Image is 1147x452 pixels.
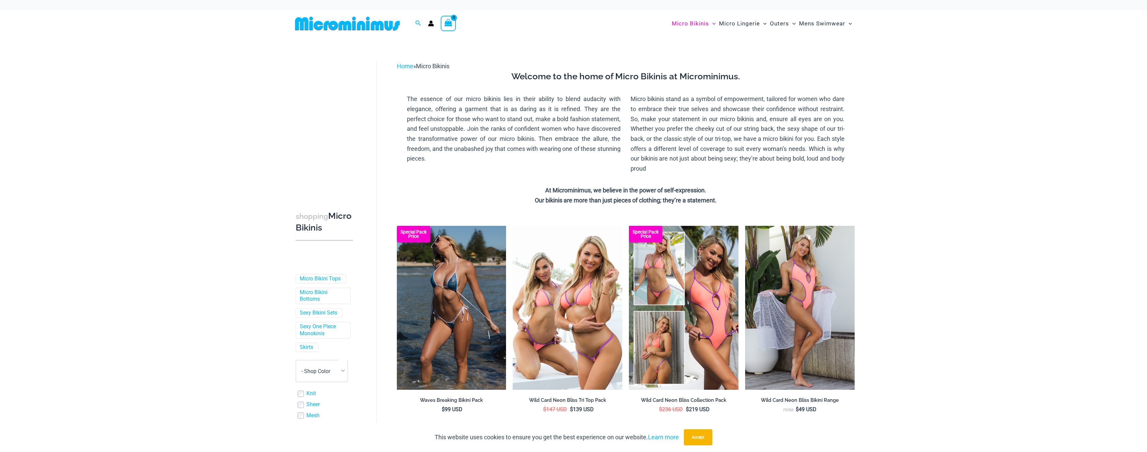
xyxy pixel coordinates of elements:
[684,429,712,445] button: Accept
[745,397,855,403] h2: Wild Card Neon Bliss Bikini Range
[672,15,709,32] span: Micro Bikinis
[296,210,353,234] h3: Micro Bikinis
[570,406,573,413] span: $
[428,20,434,26] a: Account icon link
[296,212,328,220] span: shopping
[397,397,506,406] a: Waves Breaking Bikini Pack
[306,401,320,408] a: Sheer
[300,275,341,282] a: Micro Bikini Tops
[397,230,430,239] b: Special Pack Price
[709,15,716,32] span: Menu Toggle
[306,412,319,419] a: Mesh
[397,63,449,70] span: »
[545,187,706,194] strong: At Microminimus, we believe in the power of self-expression.
[760,15,767,32] span: Menu Toggle
[796,406,799,413] span: $
[397,226,506,390] a: Waves Breaking Ocean 312 Top 456 Bottom 08 Waves Breaking Ocean 312 Top 456 Bottom 04Waves Breaki...
[719,15,760,32] span: Micro Lingerie
[797,13,854,34] a: Mens SwimwearMenu ToggleMenu Toggle
[570,406,594,413] bdi: 139 USD
[296,360,348,382] span: - Shop Color
[513,226,622,390] img: Wild Card Neon Bliss Tri Top Pack
[768,13,797,34] a: OutersMenu ToggleMenu Toggle
[659,406,683,413] bdi: 236 USD
[402,71,850,82] h3: Welcome to the home of Micro Bikinis at Microminimus.
[670,13,717,34] a: Micro BikinisMenu ToggleMenu Toggle
[301,368,330,374] span: - Shop Color
[397,397,506,403] h2: Waves Breaking Bikini Pack
[783,408,794,412] span: From:
[296,360,348,382] span: - Shop Color
[415,19,421,28] a: Search icon link
[292,16,403,31] img: MM SHOP LOGO FLAT
[659,406,662,413] span: $
[397,226,506,390] img: Waves Breaking Ocean 312 Top 456 Bottom 08
[543,406,546,413] span: $
[796,406,816,413] bdi: 49 USD
[629,226,738,390] a: Collection Pack (7) Collection Pack B (1)Collection Pack B (1)
[631,94,845,174] p: Micro bikinis stand as a symbol of empowerment, tailored for women who dare to embrace their true...
[745,226,855,390] a: Wild Card Neon Bliss 312 Top 01Wild Card Neon Bliss 819 One Piece St Martin 5996 Sarong 04Wild Ca...
[669,12,855,35] nav: Site Navigation
[513,397,622,406] a: Wild Card Neon Bliss Tri Top Pack
[442,406,445,413] span: $
[535,197,717,204] strong: Our bikinis are more than just pieces of clothing; they’re a statement.
[629,226,738,390] img: Collection Pack (7)
[629,230,662,239] b: Special Pack Price
[300,344,313,351] a: Skirts
[300,323,345,337] a: Sexy One Piece Monokinis
[397,63,413,70] a: Home
[435,432,679,442] p: This website uses cookies to ensure you get the best experience on our website.
[300,309,337,317] a: Sexy Bikini Sets
[629,397,738,406] a: Wild Card Neon Bliss Collection Pack
[416,63,449,70] span: Micro Bikinis
[789,15,796,32] span: Menu Toggle
[799,15,845,32] span: Mens Swimwear
[745,226,855,390] img: Wild Card Neon Bliss 312 Top 01
[770,15,789,32] span: Outers
[513,226,622,390] a: Wild Card Neon Bliss Tri Top PackWild Card Neon Bliss Tri Top Pack BWild Card Neon Bliss Tri Top ...
[648,434,679,441] a: Learn more
[745,397,855,406] a: Wild Card Neon Bliss Bikini Range
[407,94,621,164] p: The essence of our micro bikinis lies in their ability to blend audacity with elegance, offering ...
[543,406,567,413] bdi: 147 USD
[441,16,456,31] a: View Shopping Cart, empty
[306,390,316,397] a: Knit
[686,406,689,413] span: $
[442,406,462,413] bdi: 99 USD
[296,56,356,190] iframe: TrustedSite Certified
[845,15,852,32] span: Menu Toggle
[513,397,622,403] h2: Wild Card Neon Bliss Tri Top Pack
[686,406,710,413] bdi: 219 USD
[629,397,738,403] h2: Wild Card Neon Bliss Collection Pack
[300,289,345,303] a: Micro Bikini Bottoms
[717,13,768,34] a: Micro LingerieMenu ToggleMenu Toggle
